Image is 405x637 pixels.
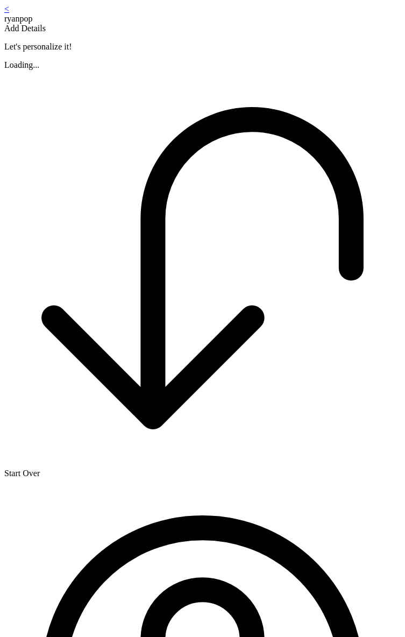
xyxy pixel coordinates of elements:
div: Start Over [4,469,401,478]
div: Loading... [4,60,401,70]
div: ryanpop [4,14,401,24]
p: Let's personalize it! [4,42,401,52]
div: Add Details [4,24,401,33]
a: < [4,4,9,13]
